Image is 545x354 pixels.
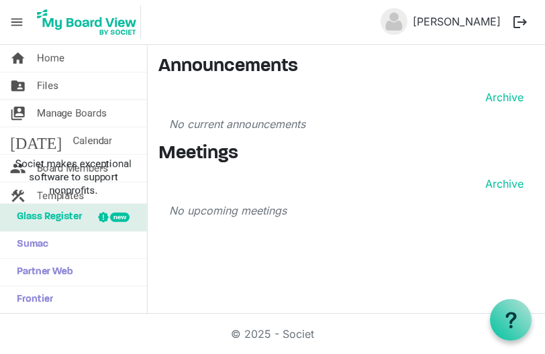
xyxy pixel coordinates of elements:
[4,9,30,35] span: menu
[169,116,524,132] p: No current announcements
[10,45,26,72] span: home
[110,213,130,222] div: new
[37,100,107,127] span: Manage Boards
[10,127,62,154] span: [DATE]
[231,327,314,341] a: © 2025 - Societ
[72,127,112,154] span: Calendar
[169,202,524,219] p: No upcoming meetings
[480,176,524,192] a: Archive
[10,259,73,286] span: Partner Web
[37,72,58,99] span: Files
[10,100,26,127] span: switch_account
[33,5,146,39] a: My Board View Logo
[480,89,524,105] a: Archive
[33,5,141,39] img: My Board View Logo
[10,72,26,99] span: folder_shared
[6,157,141,197] span: Societ makes exceptional software to support nonprofits.
[381,8,407,35] img: no-profile-picture.svg
[407,8,506,35] a: [PERSON_NAME]
[506,8,534,36] button: logout
[10,286,53,313] span: Frontier
[10,231,48,258] span: Sumac
[158,143,534,166] h3: Meetings
[158,56,534,78] h3: Announcements
[37,45,64,72] span: Home
[10,204,82,231] span: Glass Register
